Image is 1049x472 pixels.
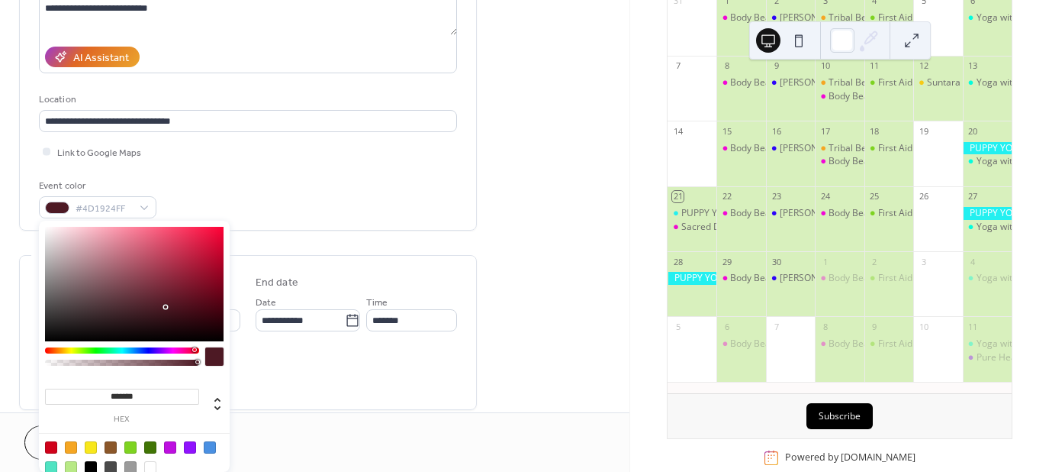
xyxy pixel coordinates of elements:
[144,441,156,454] div: #417505
[766,11,815,24] div: Yin Yang Yoga Four Week Term
[24,425,118,460] button: Cancel
[716,272,765,285] div: Body Beatz - Dance Fit Classes
[869,60,880,72] div: 11
[668,272,716,285] div: PUPPY YOGA
[716,142,765,155] div: Body Beatz - Dance Fit Classes
[869,256,880,267] div: 2
[780,272,948,285] div: [PERSON_NAME] Yoga Four Week Term
[73,50,129,66] div: AI Assistant
[967,256,979,267] div: 4
[85,441,97,454] div: #F8E71C
[829,142,988,155] div: Tribal Beats 7 Week Dance Workshop
[672,256,684,267] div: 28
[672,191,684,202] div: 21
[819,125,831,137] div: 17
[967,125,979,137] div: 20
[730,272,861,285] div: Body Beatz - Dance Fit Classes
[819,321,831,332] div: 8
[65,441,77,454] div: #F5A623
[819,191,831,202] div: 24
[815,11,864,24] div: Tribal Beats 7 Week Dance Workshop
[716,11,765,24] div: Body Beatz - Dance Fit Classes
[780,76,948,89] div: [PERSON_NAME] Yoga Four Week Term
[730,142,861,155] div: Body Beatz - Dance Fit Classes
[963,221,1012,234] div: Yoga with Phiona
[878,11,950,24] div: First Aid Training
[184,441,196,454] div: #9013FE
[963,207,1012,220] div: PUPPY YOGA
[716,207,765,220] div: Body Beatz - Dance Fit Classes
[878,207,950,220] div: First Aid Training
[963,76,1012,89] div: Yoga with Phiona
[878,272,950,285] div: First Aid Training
[57,145,141,161] span: Link to Google Maps
[45,47,140,67] button: AI Assistant
[878,142,950,155] div: First Aid Training
[864,207,913,220] div: First Aid Training
[829,338,959,351] div: Body Beatz - Dance Fit Classes
[256,275,298,291] div: End date
[771,256,782,267] div: 30
[771,60,782,72] div: 9
[730,338,861,351] div: Body Beatz - Dance Fit Classes
[869,321,880,332] div: 9
[204,441,216,454] div: #4A90E2
[672,321,684,332] div: 5
[730,207,861,220] div: Body Beatz - Dance Fit Classes
[918,125,929,137] div: 19
[815,155,864,168] div: Body Beatz - Dance Fit Classes
[815,338,864,351] div: Body Beatz - Dance Fit Classes
[967,321,979,332] div: 11
[819,256,831,267] div: 1
[780,11,948,24] div: [PERSON_NAME] Yoga Four Week Term
[806,403,873,429] button: Subscribe
[864,272,913,285] div: First Aid Training
[730,11,861,24] div: Body Beatz - Dance Fit Classes
[668,207,716,220] div: PUPPY YOGA
[672,60,684,72] div: 7
[39,178,153,194] div: Event color
[766,76,815,89] div: Yin Yang Yoga Four Week Term
[721,256,732,267] div: 29
[918,256,929,267] div: 3
[963,142,1012,155] div: PUPPY YOGA
[963,155,1012,168] div: Yoga with Phiona
[815,142,864,155] div: Tribal Beats 7 Week Dance Workshop
[815,272,864,285] div: Body Beatz - Dance Fit Classes
[780,142,948,155] div: [PERSON_NAME] Yoga Four Week Term
[829,207,959,220] div: Body Beatz - Dance Fit Classes
[721,60,732,72] div: 8
[864,142,913,155] div: First Aid Training
[815,76,864,89] div: Tribal Beats 7 Week Dance Workshop
[730,76,861,89] div: Body Beatz - Dance Fit Classes
[124,441,137,454] div: #7ED321
[681,221,837,234] div: Sacred Dance Movement Meditation
[815,207,864,220] div: Body Beatz - Dance Fit Classes
[668,221,716,234] div: Sacred Dance Movement Meditation
[963,272,1012,285] div: Yoga with Phiona
[721,321,732,332] div: 6
[829,90,959,103] div: Body Beatz - Dance Fit Classes
[829,76,988,89] div: Tribal Beats 7 Week Dance Workshop
[967,60,979,72] div: 13
[45,415,199,424] label: hex
[721,125,732,137] div: 15
[819,60,831,72] div: 10
[869,125,880,137] div: 18
[864,76,913,89] div: First Aid Training
[771,321,782,332] div: 7
[918,60,929,72] div: 12
[815,90,864,103] div: Body Beatz - Dance Fit Classes
[721,191,732,202] div: 22
[771,125,782,137] div: 16
[841,451,915,464] a: [DOMAIN_NAME]
[967,191,979,202] div: 27
[45,441,57,454] div: #D0021B
[76,201,132,217] span: #4D1924FF
[716,76,765,89] div: Body Beatz - Dance Fit Classes
[829,11,988,24] div: Tribal Beats 7 Week Dance Workshop
[105,441,117,454] div: #8B572A
[963,11,1012,24] div: Yoga with Phiona
[771,191,782,202] div: 23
